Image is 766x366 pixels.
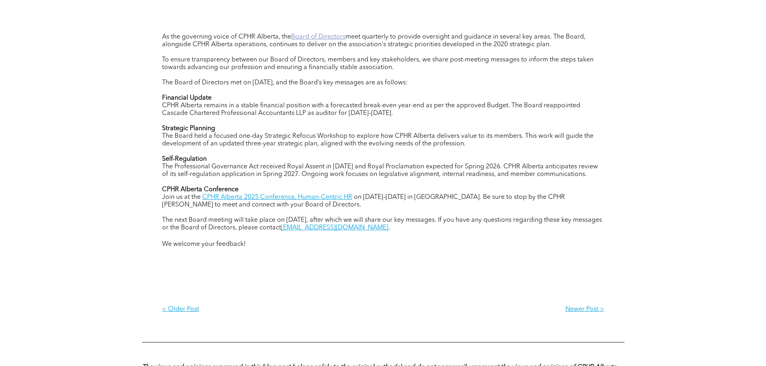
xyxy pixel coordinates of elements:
[162,217,602,231] span: The next Board meeting will take place on [DATE], after which we will share our key messages. If ...
[162,306,383,313] p: < Older Post
[162,186,238,193] strong: CPHR Alberta Conference
[162,102,580,117] span: CPHR Alberta remains in a stable financial position with a forecasted break-even year-end as per ...
[162,194,201,200] span: Join us at the
[383,306,604,313] p: Newer Post >
[162,80,408,86] span: The Board of Directors met on [DATE], and the Board’s key messages are as follows:
[162,34,291,40] span: As the governing voice of CPHR Alberta, the
[383,299,604,320] a: Newer Post >
[162,156,207,162] strong: Self-Regulation
[162,57,593,71] span: To ensure transparency between our Board of Directors, members and key stakeholders, we share pos...
[162,95,212,101] strong: Financial Update
[162,125,215,132] strong: Strategic Planning
[202,194,352,200] a: CPHR Alberta 2025 Conference, Human-Centric HR
[162,164,598,178] span: The Professional Governance Act received Royal Assent in [DATE] and Royal Proclamation expected f...
[162,299,383,320] a: < Older Post
[388,225,390,231] span: .
[162,194,565,208] span: on [DATE]–[DATE] in [GEOGRAPHIC_DATA]. Be sure to stop by the CPHR [PERSON_NAME] to meet and conn...
[162,34,585,48] span: meet quarterly to provide oversight and guidance in several key areas. The Board, alongside CPHR ...
[291,34,345,40] a: Board of Directors
[281,225,388,231] a: [EMAIL_ADDRESS][DOMAIN_NAME]
[162,133,593,147] span: The Board held a focused one-day Strategic Refocus Workshop to explore how CPHR Alberta delivers ...
[162,241,246,247] span: We welcome your feedback!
